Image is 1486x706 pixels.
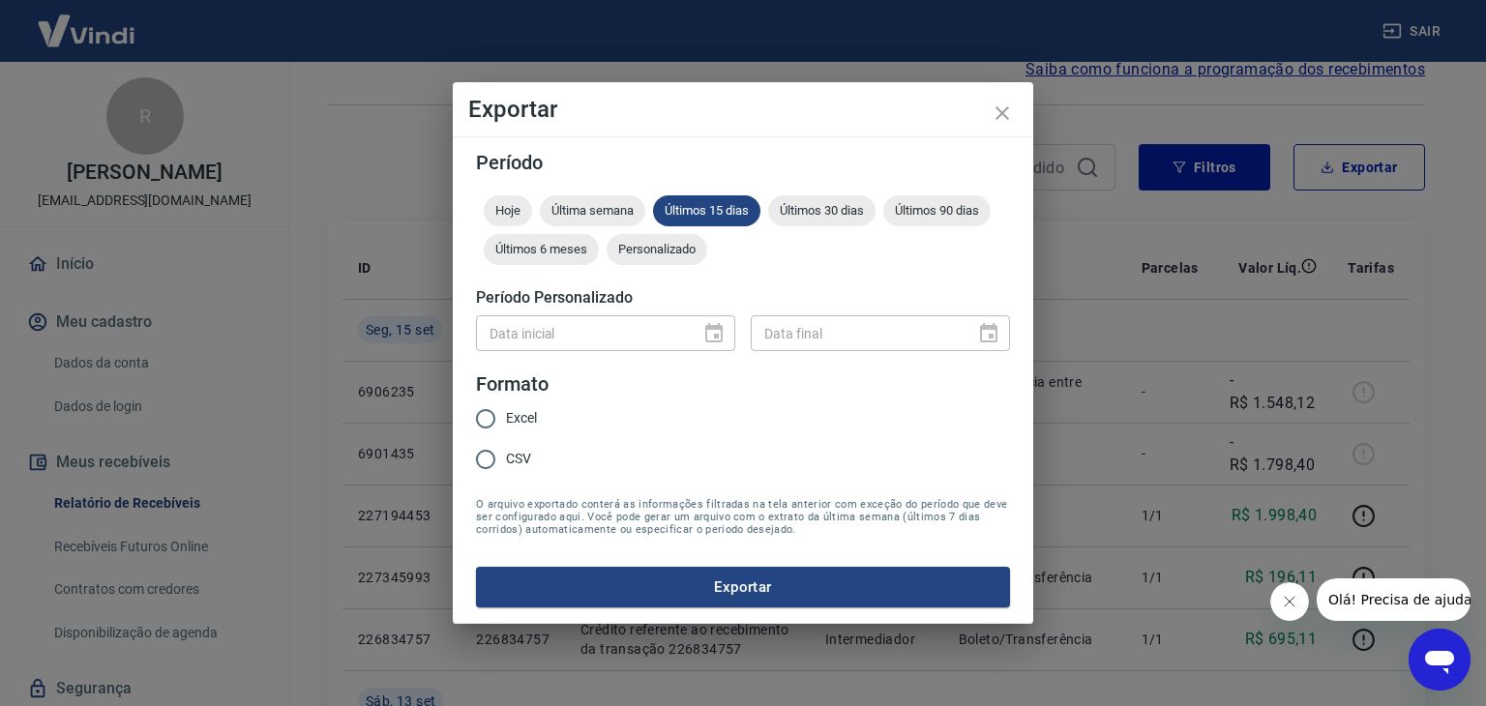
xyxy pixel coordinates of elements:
[1317,578,1471,621] iframe: Mensagem da empresa
[540,203,645,218] span: Última semana
[484,203,532,218] span: Hoje
[12,14,163,29] span: Olá! Precisa de ajuda?
[607,242,707,256] span: Personalizado
[484,234,599,265] div: Últimos 6 meses
[653,195,760,226] div: Últimos 15 dias
[979,90,1025,136] button: close
[540,195,645,226] div: Última semana
[476,288,1010,308] h5: Período Personalizado
[506,408,537,428] span: Excel
[653,203,760,218] span: Últimos 15 dias
[476,498,1010,536] span: O arquivo exportado conterá as informações filtradas na tela anterior com exceção do período que ...
[1409,629,1471,691] iframe: Botão para abrir a janela de mensagens
[883,195,991,226] div: Últimos 90 dias
[476,315,687,351] input: DD/MM/YYYY
[1270,582,1309,621] iframe: Fechar mensagem
[476,370,549,398] legend: Formato
[484,242,599,256] span: Últimos 6 meses
[768,203,876,218] span: Últimos 30 dias
[468,98,1018,121] h4: Exportar
[751,315,962,351] input: DD/MM/YYYY
[768,195,876,226] div: Últimos 30 dias
[883,203,991,218] span: Últimos 90 dias
[506,449,531,469] span: CSV
[476,567,1010,607] button: Exportar
[484,195,532,226] div: Hoje
[476,153,1010,172] h5: Período
[607,234,707,265] div: Personalizado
